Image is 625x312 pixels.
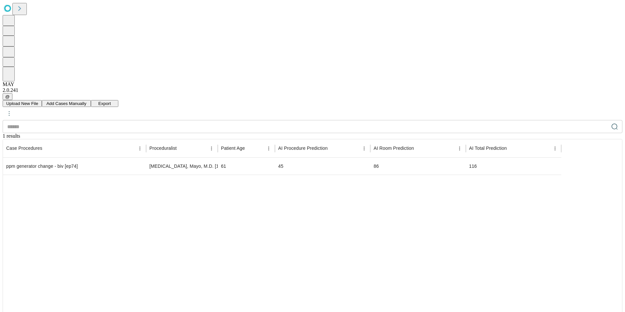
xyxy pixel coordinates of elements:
div: 2.0.241 [3,87,622,93]
button: Menu [207,144,216,153]
div: MAY [3,81,622,87]
button: Menu [455,144,464,153]
span: Includes set-up, patient in-room to patient out-of-room, and clean-up [469,145,507,151]
span: @ [5,94,10,99]
div: ppm generator change - biv [ep74] [6,158,143,175]
button: Menu [360,144,369,153]
button: Sort [507,144,516,153]
span: 1 results [3,133,20,139]
button: Sort [414,144,424,153]
span: 45 [278,164,283,169]
span: Patient Age [221,145,245,151]
button: Menu [135,144,144,153]
span: Time-out to extubation/pocket closure [278,145,328,151]
button: Sort [177,144,187,153]
span: Export [98,101,111,106]
button: Upload New File [3,100,42,107]
a: Export [91,100,118,106]
span: Proceduralist [149,145,177,151]
div: 61 [221,158,272,175]
span: 86 [374,164,379,169]
button: Add Cases Manually [42,100,91,107]
span: 116 [469,164,477,169]
button: Sort [43,144,52,153]
button: Export [91,100,118,107]
button: @ [3,93,12,100]
button: kebab-menu [3,108,15,119]
span: Patient in room to patient out of room [374,145,414,151]
div: [MEDICAL_DATA], Mayo, M.D. [1502690] [149,158,214,175]
span: Scheduled procedures [6,145,42,151]
button: Menu [264,144,273,153]
span: Upload New File [6,101,38,106]
button: Menu [550,144,560,153]
button: Sort [245,144,255,153]
span: Add Cases Manually [46,101,86,106]
button: Sort [328,144,337,153]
